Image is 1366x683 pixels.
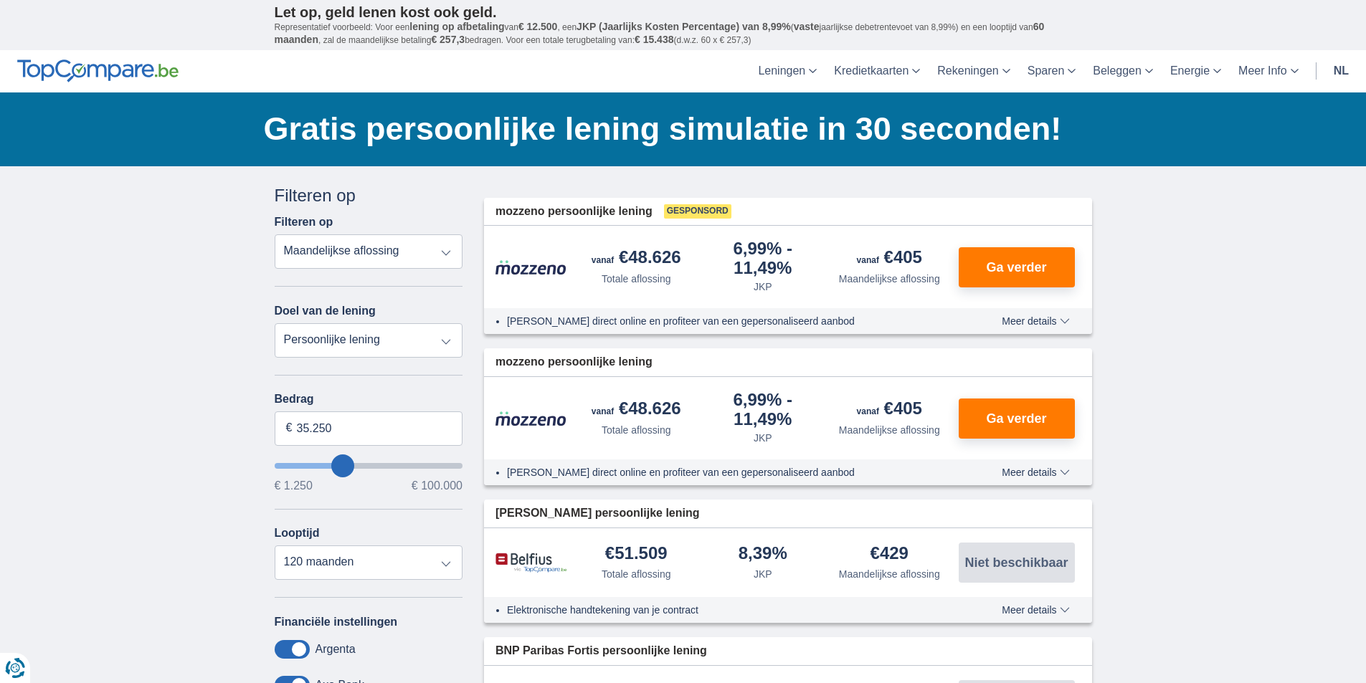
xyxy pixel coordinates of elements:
div: 8,39% [739,545,787,564]
span: BNP Paribas Fortis persoonlijke lening [495,643,707,659]
span: € 15.438 [635,34,674,45]
img: product.pl.alt Mozzeno [495,411,567,426]
button: Ga verder [959,247,1075,287]
label: Bedrag [275,393,463,406]
span: Meer details [1002,467,1069,477]
span: lening op afbetaling [409,21,504,32]
div: JKP [754,567,772,581]
button: Niet beschikbaar [959,543,1075,583]
span: mozzeno persoonlijke lening [495,204,653,220]
label: Financiële instellingen [275,616,398,629]
div: Filteren op [275,183,463,208]
span: mozzeno persoonlijke lening [495,354,653,371]
div: JKP [754,280,772,294]
li: [PERSON_NAME] direct online en profiteer van een gepersonaliseerd aanbod [507,314,949,328]
button: Meer details [991,467,1080,478]
div: Totale aflossing [602,567,671,581]
input: wantToBorrow [275,463,463,469]
span: € 100.000 [412,480,463,492]
div: Maandelijkse aflossing [839,272,940,286]
span: vaste [794,21,820,32]
span: 60 maanden [275,21,1045,45]
a: Meer Info [1230,50,1307,92]
li: [PERSON_NAME] direct online en profiteer van een gepersonaliseerd aanbod [507,465,949,479]
a: Sparen [1019,50,1085,92]
div: Maandelijkse aflossing [839,423,940,437]
span: € 1.250 [275,480,313,492]
img: TopCompare [17,59,179,82]
h1: Gratis persoonlijke lening simulatie in 30 seconden! [264,107,1092,151]
img: product.pl.alt Belfius [495,553,567,573]
span: € 12.500 [518,21,558,32]
div: Totale aflossing [602,272,671,286]
span: [PERSON_NAME] persoonlijke lening [495,505,699,522]
a: Kredietkaarten [825,50,929,92]
div: €405 [857,400,922,420]
label: Filteren op [275,216,333,229]
div: €405 [857,249,922,269]
a: nl [1325,50,1357,92]
span: Ga verder [986,261,1046,274]
li: Elektronische handtekening van je contract [507,603,949,617]
label: Doel van de lening [275,305,376,317]
span: Niet beschikbaar [964,556,1068,569]
div: Totale aflossing [602,423,671,437]
div: €48.626 [592,249,681,269]
span: JKP (Jaarlijks Kosten Percentage) van 8,99% [577,21,791,32]
span: € 257,3 [431,34,465,45]
label: Argenta [316,643,356,656]
img: product.pl.alt Mozzeno [495,259,567,275]
span: Ga verder [986,412,1046,425]
span: Meer details [1002,605,1069,615]
div: €48.626 [592,400,681,420]
button: Ga verder [959,398,1075,439]
a: Rekeningen [929,50,1018,92]
div: Maandelijkse aflossing [839,567,940,581]
a: Energie [1162,50,1230,92]
button: Meer details [991,604,1080,616]
div: JKP [754,431,772,445]
div: 6,99% [706,391,821,428]
p: Let op, geld lenen kost ook geld. [275,4,1092,21]
a: Beleggen [1084,50,1162,92]
button: Meer details [991,315,1080,327]
label: Looptijd [275,527,320,540]
span: Gesponsord [664,204,731,219]
a: Leningen [749,50,825,92]
div: €51.509 [605,545,668,564]
span: € [286,420,293,436]
div: €429 [871,545,909,564]
div: 6,99% [706,240,821,277]
span: Meer details [1002,316,1069,326]
p: Representatief voorbeeld: Voor een van , een ( jaarlijkse debetrentevoet van 8,99%) en een loopti... [275,21,1092,47]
